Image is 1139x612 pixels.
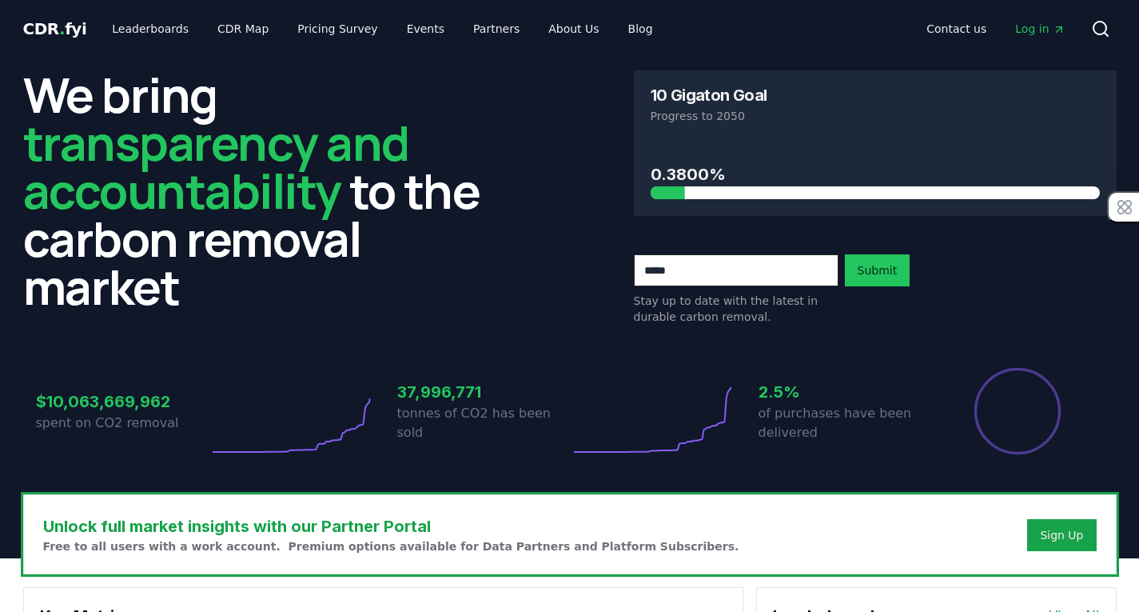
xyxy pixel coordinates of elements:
a: CDR Map [205,14,281,43]
a: Log in [1002,14,1077,43]
h3: 2.5% [759,380,931,404]
nav: Main [99,14,665,43]
p: Free to all users with a work account. Premium options available for Data Partners and Platform S... [43,538,739,554]
a: Blog [615,14,666,43]
h3: $10,063,669,962 [36,390,209,414]
p: tonnes of CO2 has been sold [397,404,570,442]
h2: We bring to the carbon removal market [23,70,506,310]
a: Contact us [914,14,999,43]
p: Stay up to date with the latest in durable carbon removal. [634,293,838,325]
span: CDR fyi [23,19,87,38]
p: spent on CO2 removal [36,414,209,433]
div: Percentage of sales delivered [973,366,1062,456]
a: Pricing Survey [285,14,390,43]
h3: 37,996,771 [397,380,570,404]
nav: Main [914,14,1077,43]
span: Log in [1015,21,1065,37]
span: transparency and accountability [23,110,409,223]
button: Sign Up [1027,519,1096,551]
h3: Unlock full market insights with our Partner Portal [43,514,739,538]
p: Progress to 2050 [651,108,1100,124]
a: Events [394,14,457,43]
button: Submit [845,254,910,286]
a: About Us [536,14,611,43]
h3: 10 Gigaton Goal [651,87,767,103]
p: of purchases have been delivered [759,404,931,442]
span: . [59,19,65,38]
a: Partners [460,14,532,43]
a: CDR.fyi [23,18,87,40]
h3: 0.3800% [651,162,1100,186]
a: Leaderboards [99,14,201,43]
a: Sign Up [1040,527,1083,543]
